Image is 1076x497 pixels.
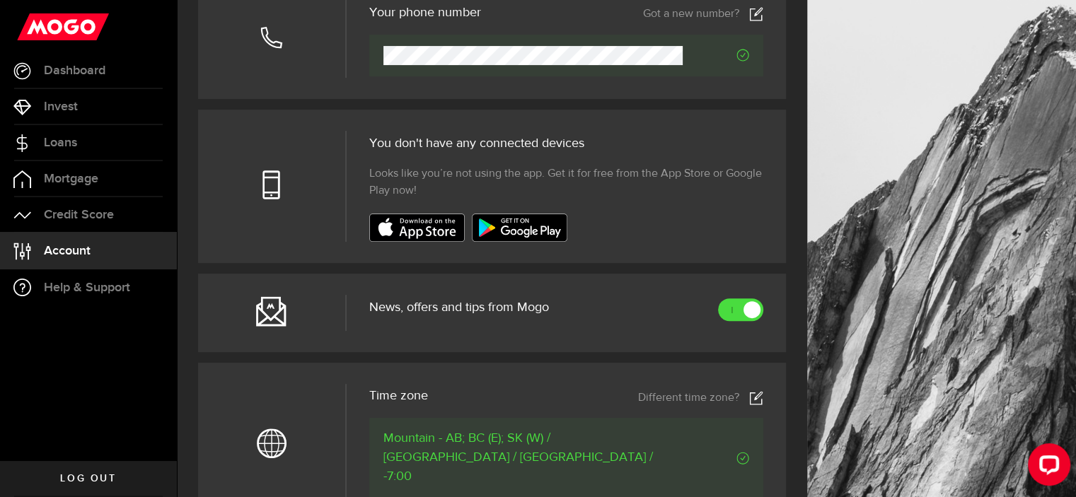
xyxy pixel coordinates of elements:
[369,137,584,150] span: You don't have any connected devices
[44,100,78,113] span: Invest
[44,136,77,149] span: Loans
[44,245,91,257] span: Account
[44,281,130,294] span: Help & Support
[643,7,763,21] a: Got a new number?
[369,6,481,19] h3: Your phone number
[369,214,465,242] img: badge-app-store.svg
[44,64,105,77] span: Dashboard
[44,173,98,185] span: Mortgage
[60,474,116,484] span: Log out
[683,49,749,62] span: Verified
[369,301,549,314] span: News, offers and tips from Mogo
[369,390,428,402] span: Time zone
[472,214,567,242] img: badge-google-play.svg
[383,429,676,486] span: Mountain - AB; BC (E); SK (W) / [GEOGRAPHIC_DATA] / [GEOGRAPHIC_DATA] / -7:00
[1017,438,1076,497] iframe: LiveChat chat widget
[676,452,750,464] span: Verified
[638,391,763,405] a: Different time zone?
[369,165,764,199] span: Looks like you’re not using the app. Get it for free from the App Store or Google Play now!
[44,209,114,221] span: Credit Score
